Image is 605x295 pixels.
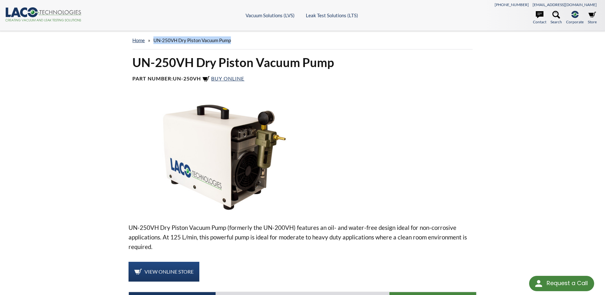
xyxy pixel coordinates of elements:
a: Search [550,11,562,25]
a: [PHONE_NUMBER] [495,2,529,7]
a: View Online Store [129,262,199,282]
a: [EMAIL_ADDRESS][DOMAIN_NAME] [533,2,597,7]
span: Corporate [566,19,584,25]
a: Leak Test Solutions (LTS) [306,12,358,18]
a: Store [588,11,597,25]
a: Vacuum Solutions (LVS) [246,12,295,18]
img: round button [534,278,544,289]
div: Request a Call [547,276,588,291]
span: UN-250VH Dry Piston Vacuum Pump [153,37,231,43]
img: UN-250VH Dry Piston Vacuum Pump image [129,98,332,213]
h1: UN-250VH Dry Piston Vacuum Pump [132,55,472,70]
b: UN-250VH [173,75,201,81]
a: Contact [533,11,546,25]
p: UN-250VH Dry Piston Vacuum Pump (formerly the UN-200VH) features an oil- and water-free design id... [129,223,476,252]
span: View Online Store [144,269,194,275]
a: Buy Online [202,75,244,81]
a: home [132,37,145,43]
div: » [132,31,472,49]
h4: Part Number: [132,75,472,83]
div: Request a Call [529,276,594,291]
span: Buy Online [211,75,244,81]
